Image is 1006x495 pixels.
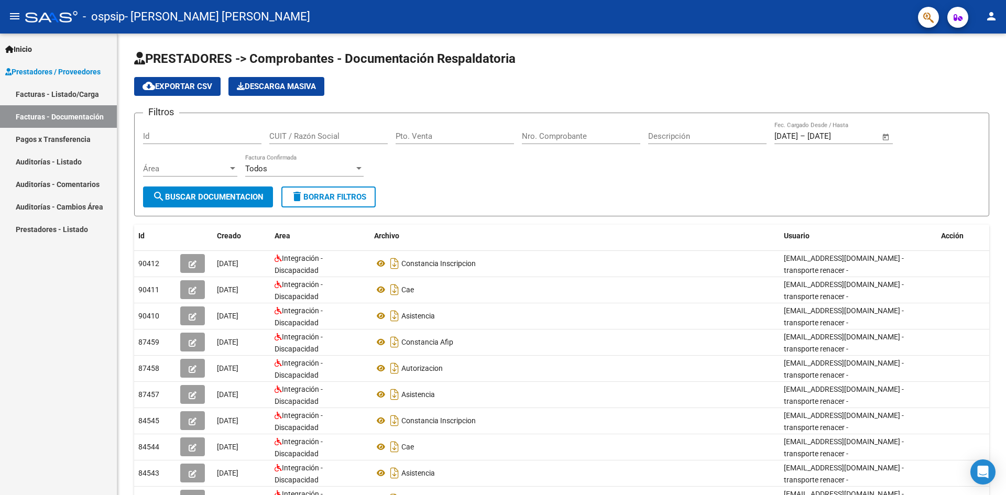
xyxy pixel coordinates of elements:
span: [EMAIL_ADDRESS][DOMAIN_NAME] - transporte renacer - [784,280,904,301]
span: Área [143,164,228,173]
span: [DATE] [217,390,238,399]
button: Descarga Masiva [228,77,324,96]
input: Fecha fin [807,131,858,141]
span: [DATE] [217,285,238,294]
i: Descargar documento [388,412,401,429]
span: Constancia Inscripcion [401,416,476,425]
button: Open calendar [880,131,892,143]
span: Integración - Discapacidad [275,280,323,301]
button: Borrar Filtros [281,186,376,207]
span: Cae [401,285,414,294]
i: Descargar documento [388,438,401,455]
span: Integración - Discapacidad [275,254,323,274]
button: Exportar CSV [134,77,221,96]
span: Asistencia [401,469,435,477]
button: Buscar Documentacion [143,186,273,207]
span: [DATE] [217,469,238,477]
mat-icon: delete [291,190,303,203]
h3: Filtros [143,105,179,119]
span: [EMAIL_ADDRESS][DOMAIN_NAME] - transporte renacer - [784,437,904,458]
span: Integración - Discapacidad [275,437,323,458]
span: Autorizacion [401,364,443,372]
i: Descargar documento [388,307,401,324]
span: [DATE] [217,443,238,451]
div: Open Intercom Messenger [970,459,996,485]
span: Area [275,232,290,240]
span: Asistencia [401,312,435,320]
span: [EMAIL_ADDRESS][DOMAIN_NAME] - transporte renacer - [784,464,904,484]
span: [EMAIL_ADDRESS][DOMAIN_NAME] - transporte renacer - [784,254,904,274]
mat-icon: cloud_download [143,80,155,92]
i: Descargar documento [388,281,401,298]
span: [DATE] [217,416,238,425]
app-download-masive: Descarga masiva de comprobantes (adjuntos) [228,77,324,96]
span: Borrar Filtros [291,192,366,202]
span: Usuario [784,232,810,240]
span: Id [138,232,145,240]
i: Descargar documento [388,255,401,272]
i: Descargar documento [388,360,401,377]
span: Integración - Discapacidad [275,359,323,379]
span: [EMAIL_ADDRESS][DOMAIN_NAME] - transporte renacer - [784,359,904,379]
span: [DATE] [217,312,238,320]
span: - ospsip [83,5,125,28]
span: Integración - Discapacidad [275,306,323,327]
datatable-header-cell: Usuario [780,225,937,247]
span: Constancia Inscripcion [401,259,476,268]
datatable-header-cell: Archivo [370,225,780,247]
span: 87459 [138,338,159,346]
span: Inicio [5,43,32,55]
span: [DATE] [217,259,238,268]
span: Buscar Documentacion [152,192,264,202]
i: Descargar documento [388,386,401,403]
span: Todos [245,164,267,173]
span: Creado [217,232,241,240]
span: Integración - Discapacidad [275,333,323,353]
span: 87457 [138,390,159,399]
span: Integración - Discapacidad [275,464,323,484]
span: Prestadores / Proveedores [5,66,101,78]
span: Cae [401,443,414,451]
span: 90411 [138,285,159,294]
span: 84545 [138,416,159,425]
input: Fecha inicio [774,131,798,141]
span: Archivo [374,232,399,240]
span: Integración - Discapacidad [275,385,323,405]
span: 87458 [138,364,159,372]
span: [EMAIL_ADDRESS][DOMAIN_NAME] - transporte renacer - [784,306,904,327]
span: PRESTADORES -> Comprobantes - Documentación Respaldatoria [134,51,516,66]
i: Descargar documento [388,334,401,350]
span: - [PERSON_NAME] [PERSON_NAME] [125,5,310,28]
span: – [800,131,805,141]
span: Asistencia [401,390,435,399]
span: 90412 [138,259,159,268]
mat-icon: search [152,190,165,203]
span: [EMAIL_ADDRESS][DOMAIN_NAME] - transporte renacer - [784,333,904,353]
datatable-header-cell: Id [134,225,176,247]
span: Integración - Discapacidad [275,411,323,432]
span: Descarga Masiva [237,82,316,91]
span: Acción [941,232,964,240]
datatable-header-cell: Area [270,225,370,247]
mat-icon: person [985,10,998,23]
span: [EMAIL_ADDRESS][DOMAIN_NAME] - transporte renacer - [784,385,904,405]
span: 84543 [138,469,159,477]
i: Descargar documento [388,465,401,481]
span: Exportar CSV [143,82,212,91]
mat-icon: menu [8,10,21,23]
span: 84544 [138,443,159,451]
span: [DATE] [217,364,238,372]
span: [EMAIL_ADDRESS][DOMAIN_NAME] - transporte renacer - [784,411,904,432]
span: 90410 [138,312,159,320]
span: Constancia Afip [401,338,453,346]
datatable-header-cell: Acción [937,225,989,247]
span: [DATE] [217,338,238,346]
datatable-header-cell: Creado [213,225,270,247]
